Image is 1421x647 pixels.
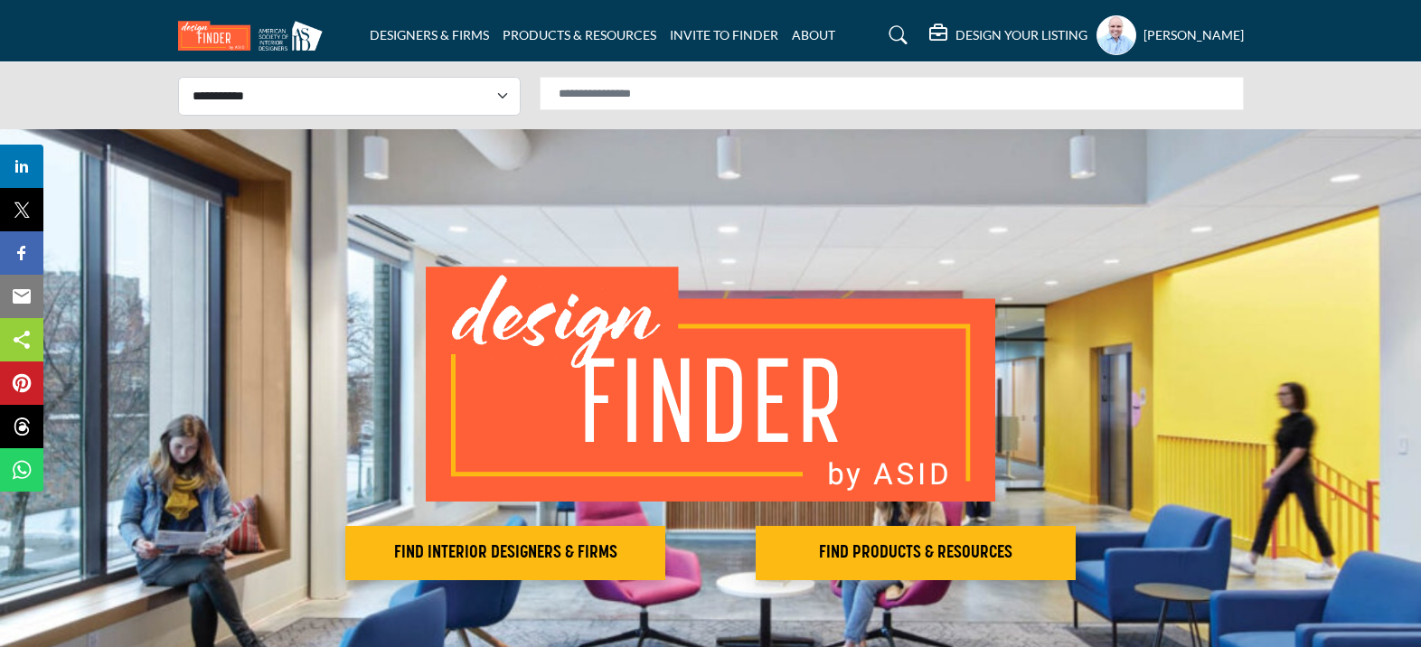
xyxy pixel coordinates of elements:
[792,27,835,42] a: ABOUT
[426,267,995,502] img: image
[1143,26,1244,44] h5: [PERSON_NAME]
[540,77,1244,110] input: Search Solutions
[1096,15,1136,55] button: Show hide supplier dropdown
[178,21,332,51] img: Site Logo
[503,27,656,42] a: PRODUCTS & RESOURCES
[929,24,1087,46] div: DESIGN YOUR LISTING
[670,27,778,42] a: INVITE TO FINDER
[761,542,1070,564] h2: FIND PRODUCTS & RESOURCES
[351,542,660,564] h2: FIND INTERIOR DESIGNERS & FIRMS
[345,526,665,580] button: FIND INTERIOR DESIGNERS & FIRMS
[370,27,489,42] a: DESIGNERS & FIRMS
[955,27,1087,43] h5: DESIGN YOUR LISTING
[871,21,919,50] a: Search
[178,77,521,116] select: Select Listing Type Dropdown
[756,526,1076,580] button: FIND PRODUCTS & RESOURCES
